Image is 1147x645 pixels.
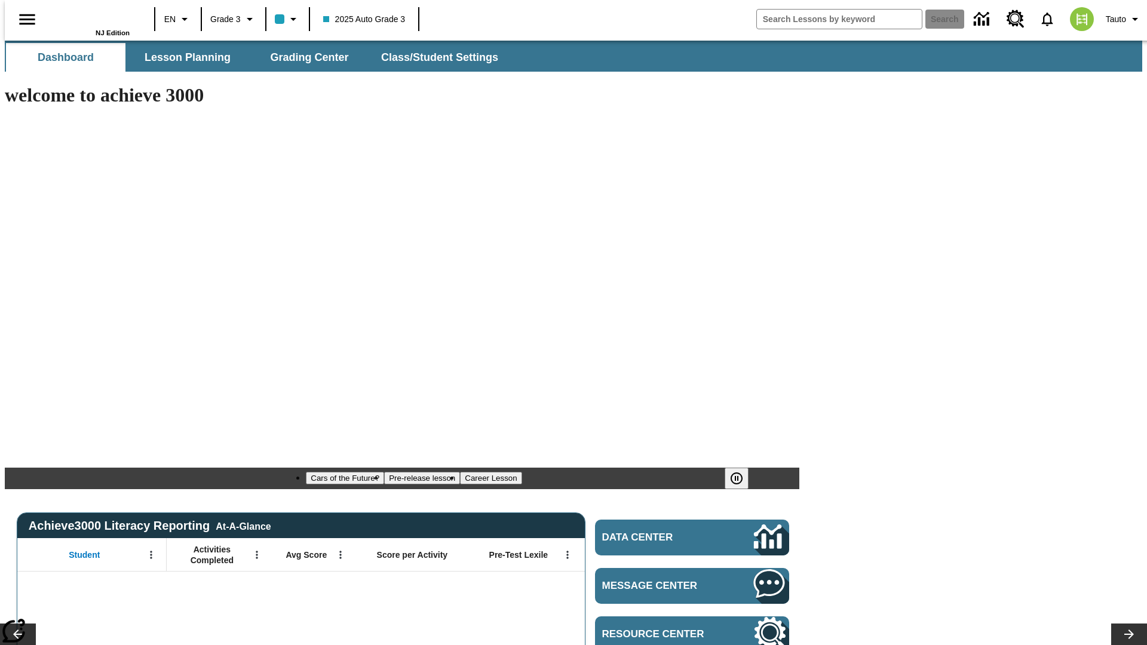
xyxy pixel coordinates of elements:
button: Language: EN, Select a language [159,8,197,30]
img: avatar image [1070,7,1094,31]
button: Open Menu [142,546,160,564]
div: Pause [725,468,760,489]
a: Resource Center, Will open in new tab [999,3,1032,35]
a: Notifications [1032,4,1063,35]
input: search field [757,10,922,29]
button: Grade: Grade 3, Select a grade [206,8,262,30]
span: Student [69,549,100,560]
button: Lesson carousel, Next [1111,623,1147,645]
button: Class color is light blue. Change class color [270,8,305,30]
button: Open Menu [559,546,576,564]
a: Data Center [967,3,999,36]
div: SubNavbar [5,41,1142,72]
span: Grading Center [270,51,348,64]
span: Lesson Planning [145,51,231,64]
span: Resource Center [602,628,718,640]
div: At-A-Glance [216,519,271,532]
button: Lesson Planning [128,43,247,72]
span: Dashboard [38,51,94,64]
button: Pause [725,468,749,489]
span: Data Center [602,532,714,543]
button: Profile/Settings [1101,8,1147,30]
button: Open Menu [332,546,349,564]
span: Score per Activity [377,549,448,560]
button: Open Menu [248,546,266,564]
button: Dashboard [6,43,125,72]
button: Slide 1 Cars of the Future? [306,472,384,484]
span: Message Center [602,580,718,592]
span: Class/Student Settings [381,51,498,64]
button: Slide 3 Career Lesson [460,472,522,484]
span: NJ Edition [96,29,130,36]
button: Select a new avatar [1063,4,1101,35]
span: EN [164,13,176,26]
button: Open side menu [10,2,45,37]
a: Data Center [595,520,789,555]
div: SubNavbar [5,43,509,72]
a: Home [52,5,130,29]
h1: welcome to achieve 3000 [5,84,799,106]
span: Grade 3 [210,13,241,26]
span: 2025 Auto Grade 3 [323,13,406,26]
div: Home [52,4,130,36]
a: Message Center [595,568,789,604]
button: Slide 2 Pre-release lesson [384,472,460,484]
span: Achieve3000 Literacy Reporting [29,519,271,533]
button: Grading Center [250,43,369,72]
span: Tauto [1106,13,1126,26]
span: Pre-Test Lexile [489,549,548,560]
span: Activities Completed [173,544,252,566]
button: Class/Student Settings [372,43,508,72]
span: Avg Score [286,549,327,560]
